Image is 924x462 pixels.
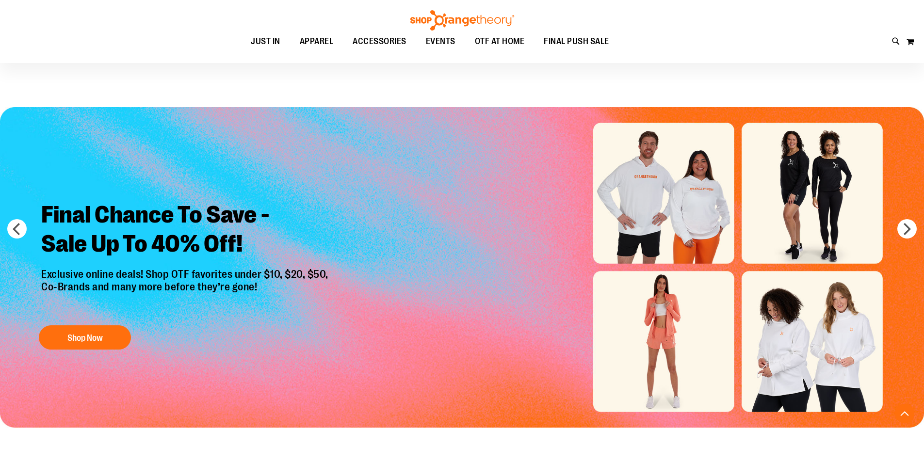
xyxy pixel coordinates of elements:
p: Exclusive online deals! Shop OTF favorites under $10, $20, $50, Co-Brands and many more before th... [34,268,338,316]
span: ACCESSORIES [353,31,406,52]
a: ACCESSORIES [343,31,416,53]
button: Back To Top [895,404,914,423]
button: Shop Now [39,325,131,350]
span: FINAL PUSH SALE [544,31,609,52]
a: EVENTS [416,31,465,53]
a: Final Chance To Save -Sale Up To 40% Off! Exclusive online deals! Shop OTF favorites under $10, $... [34,193,338,354]
button: next [897,219,917,239]
a: JUST IN [241,31,290,53]
img: Shop Orangetheory [409,10,516,31]
span: JUST IN [251,31,280,52]
span: OTF AT HOME [475,31,525,52]
a: APPAREL [290,31,343,53]
a: FINAL PUSH SALE [534,31,619,53]
span: APPAREL [300,31,334,52]
a: OTF AT HOME [465,31,535,53]
span: EVENTS [426,31,455,52]
h2: Final Chance To Save - Sale Up To 40% Off! [34,193,338,268]
button: prev [7,219,27,239]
